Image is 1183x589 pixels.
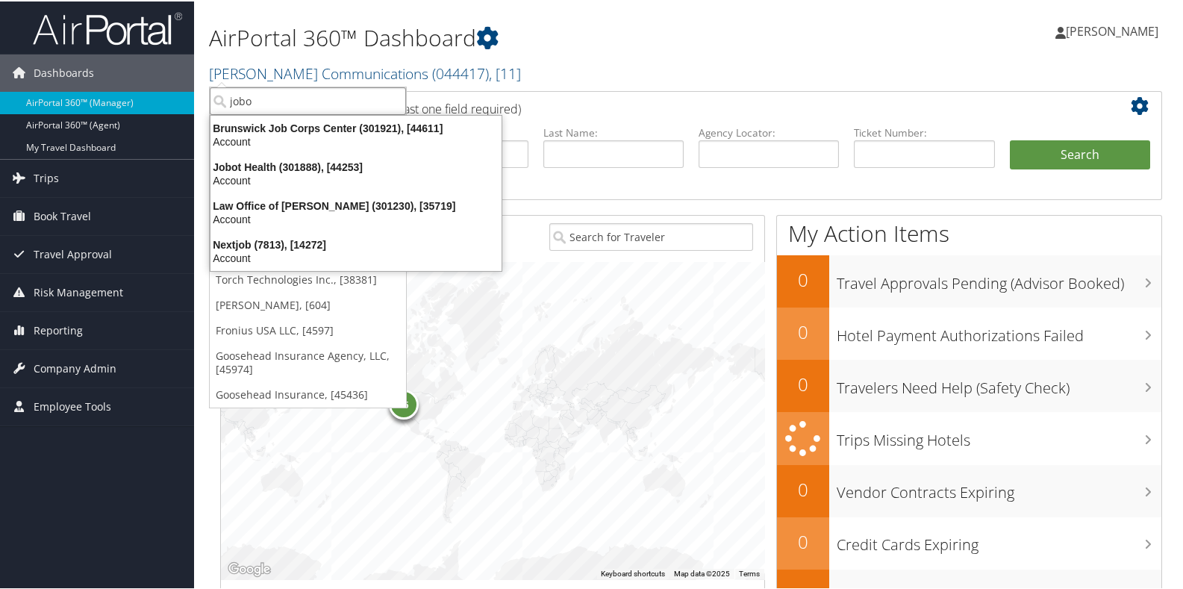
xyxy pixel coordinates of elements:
[389,388,419,418] div: 55
[837,264,1161,293] h3: Travel Approvals Pending (Advisor Booked)
[739,568,760,576] a: Terms (opens in new tab)
[210,291,406,317] a: [PERSON_NAME], [604]
[674,568,730,576] span: Map data ©2025
[210,266,406,291] a: Torch Technologies Inc., [38381]
[210,342,406,381] a: Goosehead Insurance Agency, LLC, [45974]
[34,196,91,234] span: Book Travel
[777,516,1161,568] a: 0Credit Cards Expiring
[34,53,94,90] span: Dashboards
[777,464,1161,516] a: 0Vendor Contracts Expiring
[225,558,274,578] a: Open this area in Google Maps (opens a new window)
[777,266,829,291] h2: 0
[34,272,123,310] span: Risk Management
[225,558,274,578] img: Google
[777,370,829,396] h2: 0
[837,317,1161,345] h3: Hotel Payment Authorizations Failed
[777,528,829,553] h2: 0
[601,567,665,578] button: Keyboard shortcuts
[1010,139,1150,169] button: Search
[837,473,1161,502] h3: Vendor Contracts Expiring
[210,86,406,113] input: Search Accounts
[837,369,1161,397] h3: Travelers Need Help (Safety Check)
[202,250,511,264] div: Account
[777,476,829,501] h2: 0
[209,21,852,52] h1: AirPortal 360™ Dashboard
[837,526,1161,554] h3: Credit Cards Expiring
[777,254,1161,306] a: 0Travel Approvals Pending (Advisor Booked)
[489,62,521,82] span: , [ 11 ]
[202,237,511,250] div: Nextjob (7813), [14272]
[1055,7,1173,52] a: [PERSON_NAME]
[33,10,182,45] img: airportal-logo.png
[378,99,521,116] span: (at least one field required)
[777,306,1161,358] a: 0Hotel Payment Authorizations Failed
[210,317,406,342] a: Fronius USA LLC, [4597]
[777,411,1161,464] a: Trips Missing Hotels
[202,120,511,134] div: Brunswick Job Corps Center (301921), [44611]
[549,222,753,249] input: Search for Traveler
[777,358,1161,411] a: 0Travelers Need Help (Safety Check)
[777,318,829,343] h2: 0
[854,124,994,139] label: Ticket Number:
[777,216,1161,248] h1: My Action Items
[202,172,511,186] div: Account
[432,62,489,82] span: ( 044417 )
[202,134,511,147] div: Account
[202,159,511,172] div: Jobot Health (301888), [44253]
[34,158,59,196] span: Trips
[34,311,83,348] span: Reporting
[202,198,511,211] div: Law Office of [PERSON_NAME] (301230), [35719]
[837,421,1161,449] h3: Trips Missing Hotels
[210,381,406,406] a: Goosehead Insurance, [45436]
[1066,22,1158,38] span: [PERSON_NAME]
[34,234,112,272] span: Travel Approval
[34,349,116,386] span: Company Admin
[209,62,521,82] a: [PERSON_NAME] Communications
[232,93,1072,118] h2: Airtinerary Lookup
[699,124,839,139] label: Agency Locator:
[34,387,111,424] span: Employee Tools
[202,211,511,225] div: Account
[543,124,684,139] label: Last Name:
